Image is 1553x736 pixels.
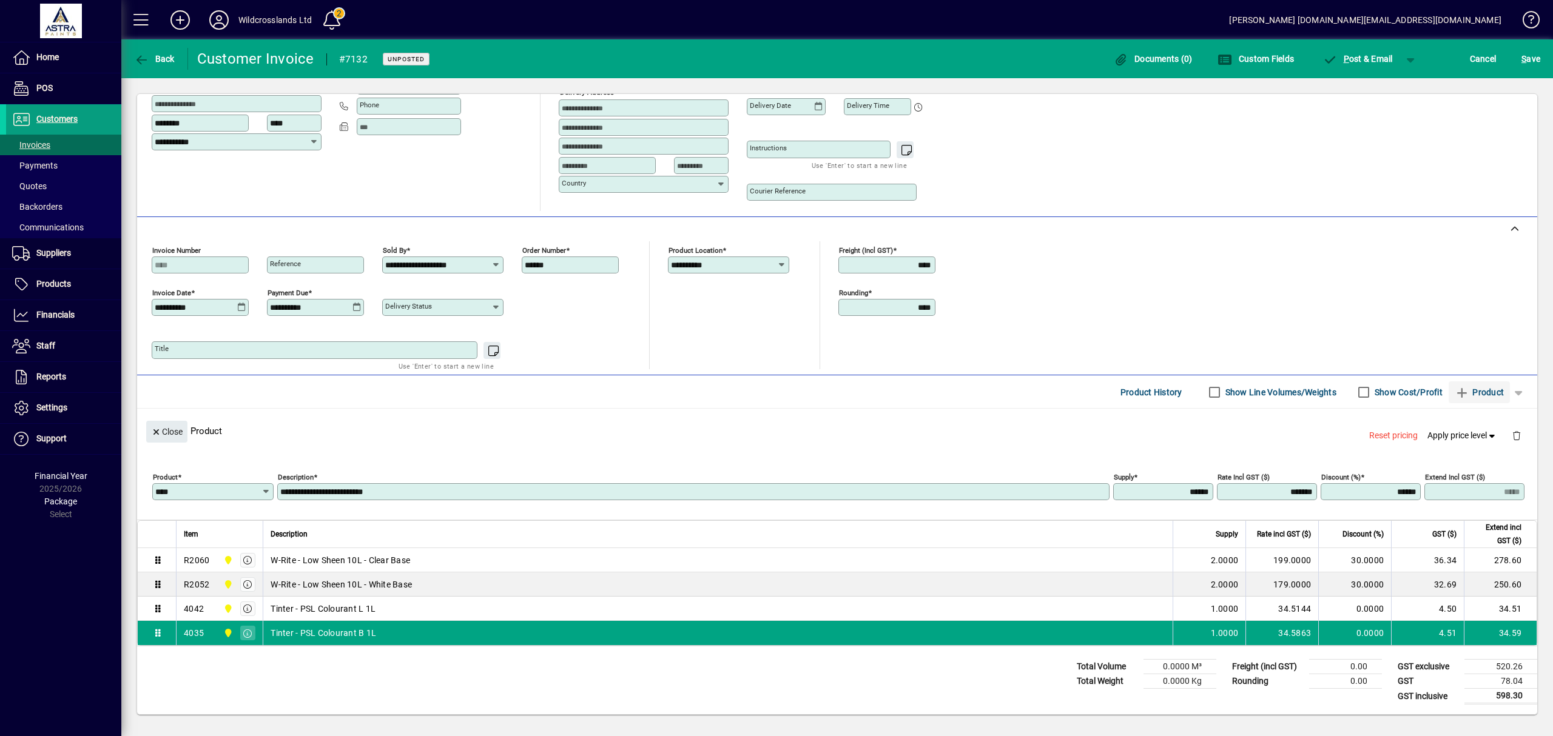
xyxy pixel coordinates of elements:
mat-label: Rounding [839,289,868,297]
span: Invoices [12,140,50,150]
span: Rate incl GST ($) [1257,527,1311,541]
td: GST inclusive [1392,689,1464,704]
span: Settings [36,403,67,412]
span: P [1344,54,1349,64]
span: Description [271,527,308,541]
button: Save [1518,48,1543,70]
button: Close [146,421,187,443]
td: 4.51 [1391,621,1464,645]
button: Cancel [1467,48,1500,70]
span: S [1521,54,1526,64]
td: GST exclusive [1392,660,1464,674]
span: Extend incl GST ($) [1472,521,1521,547]
td: Total Volume [1071,660,1144,674]
mat-label: Phone [360,101,379,109]
app-page-header-button: Back [121,48,188,70]
div: #7132 [339,50,368,69]
a: Payments [6,155,121,176]
button: Reset pricing [1364,425,1423,447]
td: 32.69 [1391,572,1464,597]
td: 250.60 [1464,572,1537,597]
span: Reports [36,372,66,381]
span: Supply [1216,527,1238,541]
td: 36.34 [1391,548,1464,572]
span: Quotes [12,181,47,191]
span: 2.0000 [1211,578,1239,590]
span: Product History [1120,383,1182,402]
td: 4.50 [1391,597,1464,621]
mat-hint: Use 'Enter' to start a new line [399,359,494,373]
label: Show Line Volumes/Weights [1223,386,1336,398]
mat-label: Country [562,179,586,187]
a: Staff [6,331,121,361]
td: 0.0000 Kg [1144,674,1216,689]
span: Tinter - PSL Colourant B 1L [271,627,376,639]
mat-label: Extend incl GST ($) [1425,473,1485,481]
mat-label: Instructions [750,144,787,152]
span: Package [44,497,77,506]
span: Payments [12,161,58,170]
a: Settings [6,393,121,423]
button: Product [1449,381,1510,403]
a: Financials [6,300,121,330]
mat-label: Sold by [383,246,406,255]
mat-label: Delivery status [385,302,432,310]
mat-label: Product location [669,246,723,255]
span: Customers [36,114,78,124]
span: 1.0000 [1211,603,1239,615]
td: 0.0000 [1318,597,1391,621]
button: Add [161,9,200,31]
div: 34.5144 [1253,603,1311,615]
span: 2.0000 [1211,554,1239,566]
button: Apply price level [1423,425,1503,447]
div: 179.0000 [1253,578,1311,590]
div: R2060 [184,554,209,566]
div: R2052 [184,578,209,590]
span: Home [36,52,59,62]
div: Product [137,409,1537,453]
td: GST [1392,674,1464,689]
button: Product History [1116,381,1187,403]
div: 4042 [184,603,204,615]
span: 1.0000 [1211,627,1239,639]
app-page-header-button: Close [143,426,190,437]
span: Reset pricing [1369,429,1418,442]
mat-label: Payment due [268,289,308,297]
td: 0.0000 M³ [1144,660,1216,674]
a: Support [6,424,121,454]
span: ave [1521,49,1540,69]
mat-label: Order number [522,246,566,255]
span: Tinter - PSL Colourant L 1L [271,603,376,615]
span: Documents (0) [1114,54,1193,64]
span: ost & Email [1322,54,1393,64]
td: 0.0000 [1318,621,1391,645]
a: Communications [6,217,121,238]
td: Freight (incl GST) [1226,660,1309,674]
mat-label: Discount (%) [1321,473,1361,481]
span: Communications [12,222,84,232]
button: Post & Email [1316,48,1399,70]
div: Customer Invoice [197,49,314,69]
mat-label: Invoice number [152,246,201,255]
app-page-header-button: Delete [1502,430,1531,441]
span: Product [1455,383,1504,402]
a: POS [6,73,121,104]
mat-label: Courier Reference [750,187,806,195]
span: W-Rite - Low Sheen 10L - Clear Base [271,554,410,566]
span: Close [151,422,183,442]
mat-label: Description [278,473,314,481]
span: Custom Fields [1218,54,1294,64]
a: Reports [6,362,121,392]
td: 78.04 [1464,674,1537,689]
span: Backorders [12,202,62,212]
span: Suppliers [36,248,71,258]
span: Cancel [1470,49,1497,69]
span: GST ($) [1432,527,1457,541]
a: Quotes [6,176,121,196]
button: Custom Fields [1214,48,1297,70]
td: 598.30 [1464,689,1537,704]
div: 4035 [184,627,204,639]
a: Backorders [6,196,121,217]
td: 0.00 [1309,674,1382,689]
span: Support [36,433,67,443]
